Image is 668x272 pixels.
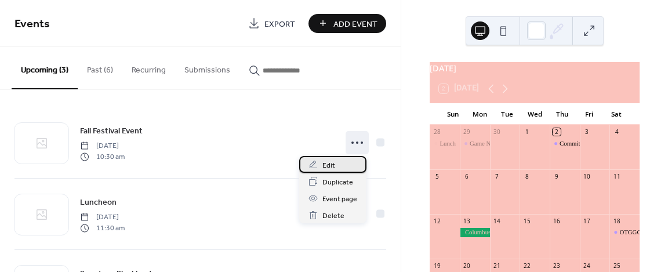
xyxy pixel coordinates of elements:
[322,193,357,205] span: Event page
[583,128,591,136] div: 3
[613,172,621,180] div: 11
[583,217,591,225] div: 17
[80,197,117,209] span: Luncheon
[433,262,441,270] div: 19
[14,13,50,35] span: Events
[493,262,501,270] div: 21
[463,172,471,180] div: 6
[80,223,125,233] span: 11:30 am
[493,103,521,125] div: Tue
[308,14,386,33] button: Add Event
[439,103,466,125] div: Sun
[466,103,493,125] div: Mon
[613,262,621,270] div: 25
[433,172,441,180] div: 5
[613,217,621,225] div: 18
[521,103,549,125] div: Wed
[619,228,663,237] div: OTGGG Meeting
[463,128,471,136] div: 29
[239,14,304,33] a: Export
[609,228,640,237] div: OTGGG Meeting
[523,262,531,270] div: 22
[430,62,640,75] div: [DATE]
[175,47,239,88] button: Submissions
[333,18,377,30] span: Add Event
[463,262,471,270] div: 20
[553,128,561,136] div: 2
[322,210,344,222] span: Delete
[430,139,460,148] div: Lunch
[493,128,501,136] div: 30
[12,47,78,89] button: Upcoming (3)
[264,18,295,30] span: Export
[80,141,125,151] span: [DATE]
[80,124,143,137] a: Fall Festival Event
[463,217,471,225] div: 13
[493,172,501,180] div: 7
[523,217,531,225] div: 15
[583,262,591,270] div: 24
[433,217,441,225] div: 12
[80,125,143,137] span: Fall Festival Event
[80,195,117,209] a: Luncheon
[80,212,125,223] span: [DATE]
[583,172,591,180] div: 10
[553,172,561,180] div: 9
[440,139,456,148] div: Lunch
[78,47,122,88] button: Past (6)
[322,159,335,172] span: Edit
[613,128,621,136] div: 4
[553,217,561,225] div: 16
[576,103,603,125] div: Fri
[603,103,630,125] div: Sat
[493,217,501,225] div: 14
[550,139,580,148] div: Committee Meeting
[122,47,175,88] button: Recurring
[523,128,531,136] div: 1
[523,172,531,180] div: 8
[433,128,441,136] div: 28
[322,176,353,188] span: Duplicate
[80,151,125,162] span: 10:30 am
[460,228,490,237] div: Columbus Day
[460,139,490,148] div: Game Night
[470,139,500,148] div: Game Night
[560,139,610,148] div: Committee Meeting
[549,103,576,125] div: Thu
[553,262,561,270] div: 23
